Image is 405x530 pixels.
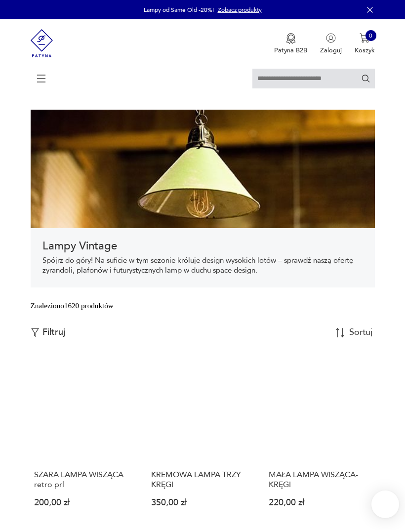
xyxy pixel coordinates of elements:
button: 0Koszyk [355,33,375,55]
p: Koszyk [355,46,375,55]
p: Spójrz do góry! Na suficie w tym sezonie króluje design wysokich lotów – sprawdź naszą ofertę żyr... [42,256,363,276]
img: Lampy sufitowe w stylu vintage [31,110,375,228]
h1: Lampy Vintage [42,240,363,252]
img: Ikona medalu [286,33,296,44]
h3: MAŁA LAMPA WISZĄCA- KRĘGI [269,470,371,489]
img: Ikonka użytkownika [326,33,336,43]
p: Filtruj [42,327,65,338]
p: Patyna B2B [274,46,307,55]
div: 0 [365,30,376,41]
img: Ikonka filtrowania [31,328,40,337]
p: 350,00 zł [151,499,253,507]
img: Patyna - sklep z meblami i dekoracjami vintage [31,19,53,67]
a: Ikona medaluPatyna B2B [274,33,307,55]
h3: KREMOWA LAMPA TRZY KRĘGI [151,470,253,489]
p: Zaloguj [320,46,342,55]
a: Zobacz produkty [218,6,262,14]
img: Ikona koszyka [360,33,369,43]
img: Sort Icon [335,328,345,337]
button: Zaloguj [320,33,342,55]
div: Sortuj według daty dodania [349,328,374,337]
button: Szukaj [361,74,370,83]
a: MAŁA LAMPA WISZĄCA- KRĘGIMAŁA LAMPA WISZĄCA- KRĘGI220,00 zł [265,354,375,522]
p: Lampy od Same Old -20%! [144,6,214,14]
a: KREMOWA LAMPA TRZY KRĘGIKREMOWA LAMPA TRZY KRĘGI350,00 zł [148,354,257,522]
button: Filtruj [31,327,65,338]
button: Patyna B2B [274,33,307,55]
p: 220,00 zł [269,499,371,507]
a: SZARA LAMPA WISZĄCA retro prlSZARA LAMPA WISZĄCA retro prl200,00 zł [31,354,140,522]
h3: SZARA LAMPA WISZĄCA retro prl [34,470,136,489]
p: 200,00 zł [34,499,136,507]
iframe: Smartsupp widget button [371,490,399,518]
div: Znaleziono 1620 produktów [31,300,114,311]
